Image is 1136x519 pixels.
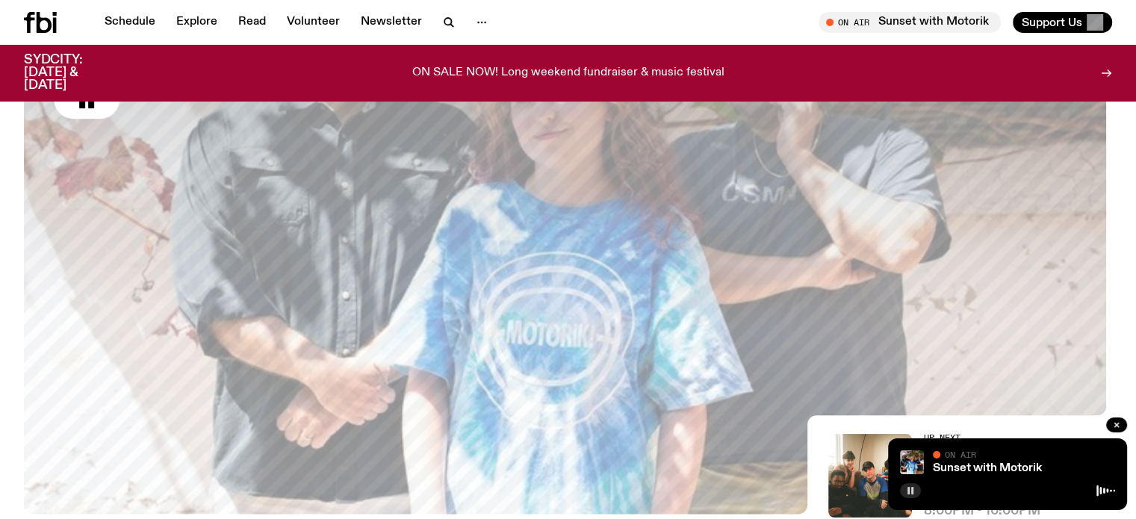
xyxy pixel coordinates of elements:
a: Read [229,12,275,33]
a: Sunset with Motorik [933,462,1042,474]
a: Newsletter [352,12,431,33]
span: Support Us [1022,16,1082,29]
h2: Up Next [924,434,1040,442]
p: ON SALE NOW! Long weekend fundraiser & music festival [412,66,724,80]
a: Explore [167,12,226,33]
button: On AirSunset with Motorik [819,12,1001,33]
img: Andrew, Reenie, and Pat stand in a row, smiling at the camera, in dappled light with a vine leafe... [900,450,924,474]
button: Support Us [1013,12,1112,33]
span: 8:00pm - 10:00pm [924,505,1040,518]
a: Schedule [96,12,164,33]
a: Volunteer [278,12,349,33]
span: On Air [945,450,976,459]
h3: SYDCITY: [DATE] & [DATE] [24,54,120,92]
img: A warm film photo of the switch team sitting close together. from left to right: Cedar, Lau, Sand... [828,434,912,518]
